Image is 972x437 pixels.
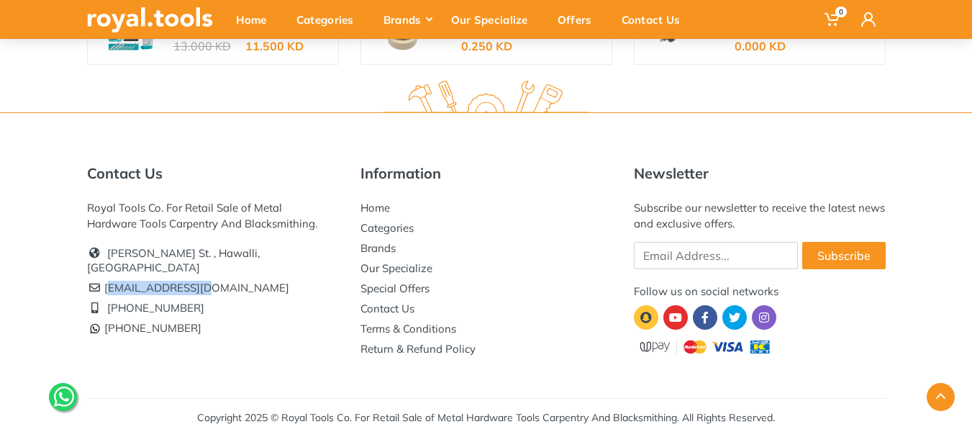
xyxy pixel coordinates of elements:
[360,322,456,335] a: Terms & Conditions
[360,241,396,255] a: Brands
[360,342,476,356] a: Return & Refund Policy
[373,4,441,35] div: Brands
[360,281,430,295] a: Special Offers
[634,165,886,182] h5: Newsletter
[634,242,798,269] input: Email Address...
[197,410,775,425] div: Copyright 2025 © Royal Tools Co. For Retail Sale of Metal Hardware Tools Carpentry And Blacksmith...
[612,4,700,35] div: Contact Us
[107,301,204,315] a: [PHONE_NUMBER]
[87,165,339,182] h5: Contact Us
[383,81,589,120] img: royal.tools Logo
[360,261,432,275] a: Our Specialize
[360,302,414,315] a: Contact Us
[173,40,231,52] div: 13.000 KD
[802,242,886,269] button: Subscribe
[835,6,847,17] span: 0
[634,337,778,356] img: upay.png
[360,165,612,182] h5: Information
[87,7,213,32] img: royal.tools Logo
[87,200,339,232] div: Royal Tools Co. For Retail Sale of Metal Hardware Tools Carpentry And Blacksmithing.
[441,4,548,35] div: Our Specialize
[286,4,373,35] div: Categories
[87,278,339,298] li: [EMAIL_ADDRESS][DOMAIN_NAME]
[87,246,260,274] a: [PERSON_NAME] St. , Hawalli, [GEOGRAPHIC_DATA]
[634,284,886,299] div: Follow us on social networks
[634,200,886,232] div: Subscribe our newsletter to receive the latest news and exclusive offers.
[461,40,512,52] div: 0.250 KD
[245,40,304,52] div: 11.500 KD
[87,321,201,335] a: [PHONE_NUMBER]
[226,4,286,35] div: Home
[735,40,786,52] div: 0.000 KD
[548,4,612,35] div: Offers
[360,201,390,215] a: Home
[360,221,414,235] a: Categories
